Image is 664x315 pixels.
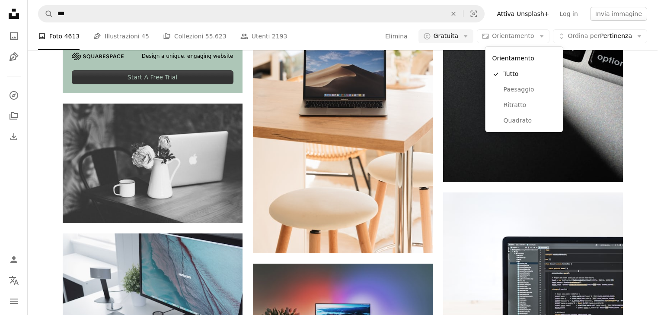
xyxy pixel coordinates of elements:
[503,117,556,125] span: Quadrato
[503,101,556,110] span: Ritratto
[503,85,556,94] span: Paesaggio
[485,47,563,132] div: Orientamento
[553,29,647,43] button: Ordina perPertinenza
[503,70,556,79] span: Tutto
[477,29,549,43] button: Orientamento
[492,32,534,39] span: Orientamento
[488,50,559,66] div: Orientamento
